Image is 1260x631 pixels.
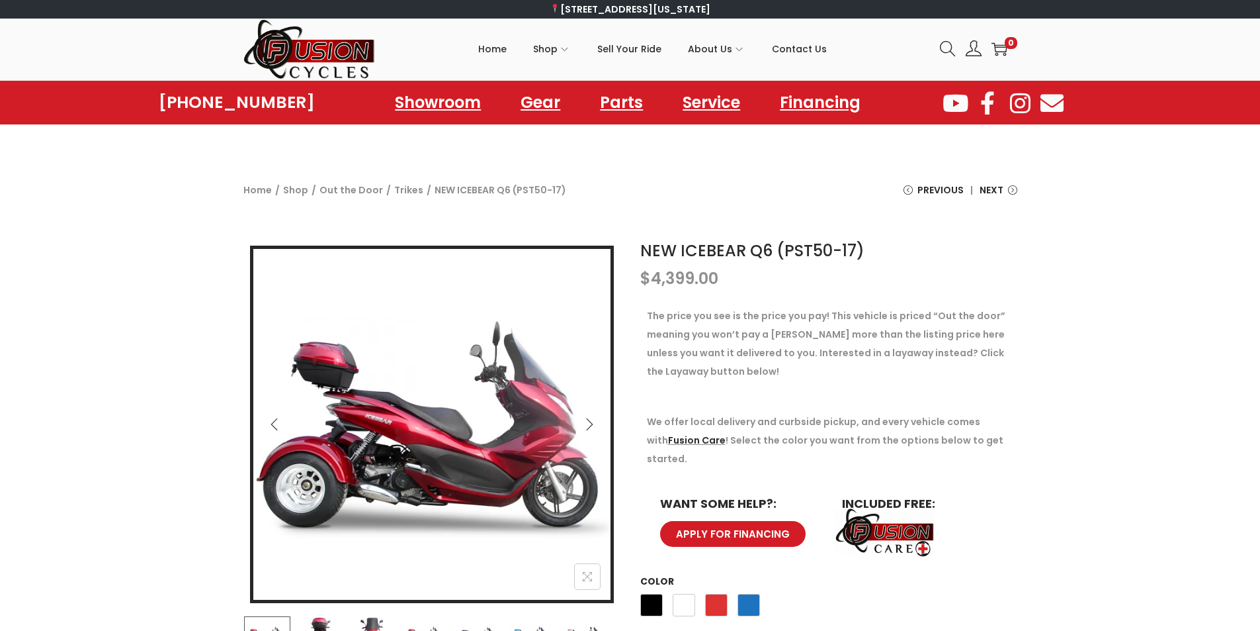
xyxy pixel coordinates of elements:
[842,498,997,510] h6: INCLUDED FREE:
[640,575,674,588] label: Color
[668,434,726,447] a: Fusion Care
[647,413,1011,468] p: We offer local delivery and curbside pickup, and every vehicle comes with ! Select the color you ...
[386,181,391,199] span: /
[253,249,610,607] img: NEW ICEBEAR Q6 (PST50-17)
[640,267,718,289] bdi: 4,399.00
[647,307,1011,381] p: The price you see is the price you pay! This vehicle is priced “Out the door” meaning you won’t p...
[550,3,710,16] a: [STREET_ADDRESS][US_STATE]
[533,19,571,79] a: Shop
[676,529,790,539] span: APPLY FOR FINANCING
[382,87,874,118] nav: Menu
[550,4,560,13] img: 📍
[243,183,272,197] a: Home
[980,181,1017,209] a: Next
[435,181,566,199] span: NEW ICEBEAR Q6 (PST50-17)
[980,181,1003,199] span: Next
[159,93,315,112] a: [PHONE_NUMBER]
[688,32,732,66] span: About Us
[767,87,874,118] a: Financing
[587,87,656,118] a: Parts
[312,181,316,199] span: /
[275,181,280,199] span: /
[640,267,651,289] span: $
[991,41,1007,57] a: 0
[597,32,661,66] span: Sell Your Ride
[772,32,827,66] span: Contact Us
[575,410,604,439] button: Next
[427,181,431,199] span: /
[660,498,816,510] h6: WANT SOME HELP?:
[319,183,383,197] a: Out the Door
[597,19,661,79] a: Sell Your Ride
[917,181,964,199] span: Previous
[772,19,827,79] a: Contact Us
[283,183,308,197] a: Shop
[903,181,964,209] a: Previous
[382,87,494,118] a: Showroom
[243,19,376,80] img: Woostify retina logo
[533,32,558,66] span: Shop
[376,19,930,79] nav: Primary navigation
[394,183,423,197] a: Trikes
[507,87,573,118] a: Gear
[478,32,507,66] span: Home
[478,19,507,79] a: Home
[669,87,753,118] a: Service
[260,410,289,439] button: Previous
[688,19,745,79] a: About Us
[660,521,806,547] a: APPLY FOR FINANCING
